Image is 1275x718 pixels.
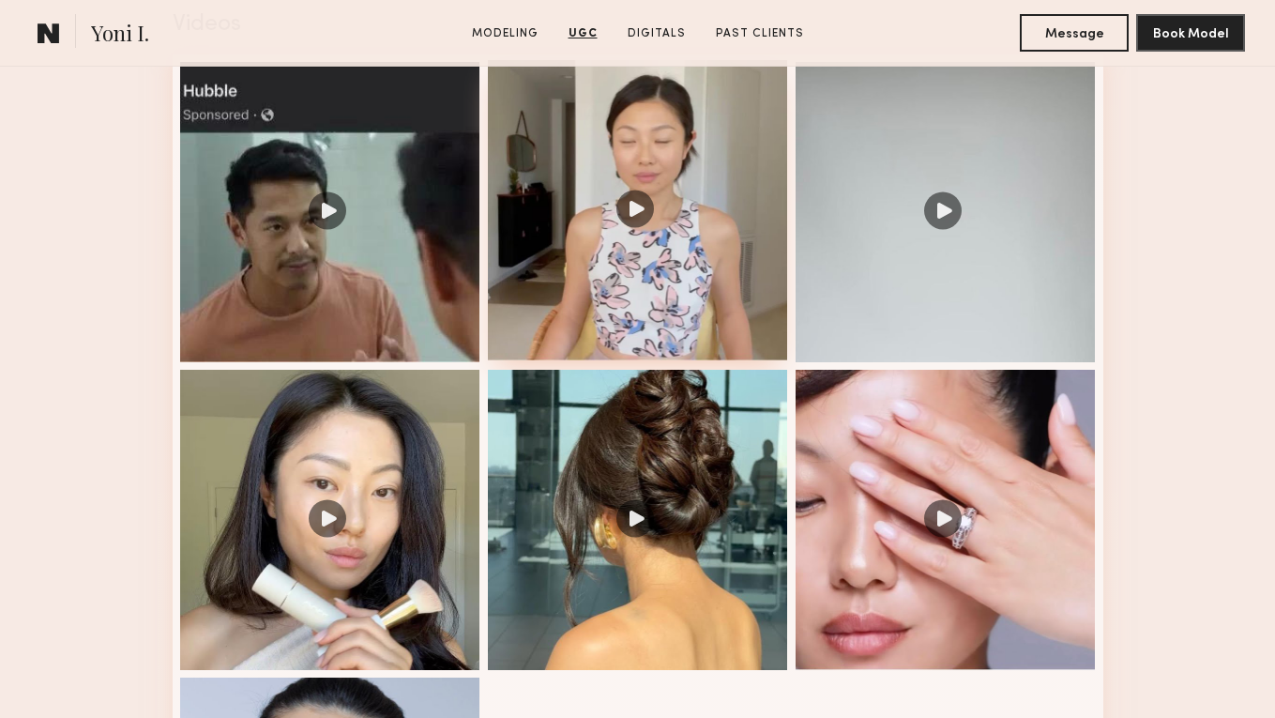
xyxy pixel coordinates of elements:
button: Book Model [1136,14,1245,52]
a: Book Model [1136,24,1245,40]
button: Message [1020,14,1129,52]
a: Past Clients [708,25,812,42]
a: Digitals [620,25,693,42]
span: Yoni I. [91,19,149,52]
a: UGC [561,25,605,42]
a: Modeling [464,25,546,42]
